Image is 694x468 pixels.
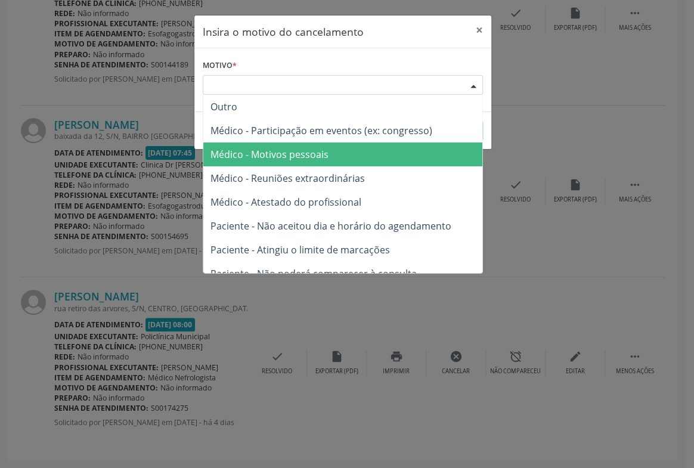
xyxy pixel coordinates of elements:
h5: Insira o motivo do cancelamento [203,24,364,39]
span: Outro [210,100,237,113]
button: Close [467,16,491,45]
span: Médico - Participação em eventos (ex: congresso) [210,124,432,137]
span: Médico - Motivos pessoais [210,148,329,161]
span: Médico - Reuniões extraordinárias [210,172,365,185]
span: Paciente - Não poderá comparecer à consulta [210,267,417,280]
span: Paciente - Não aceitou dia e horário do agendamento [210,219,451,233]
span: Paciente - Atingiu o limite de marcações [210,243,390,256]
label: Motivo [203,57,237,75]
span: Médico - Atestado do profissional [210,196,361,209]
